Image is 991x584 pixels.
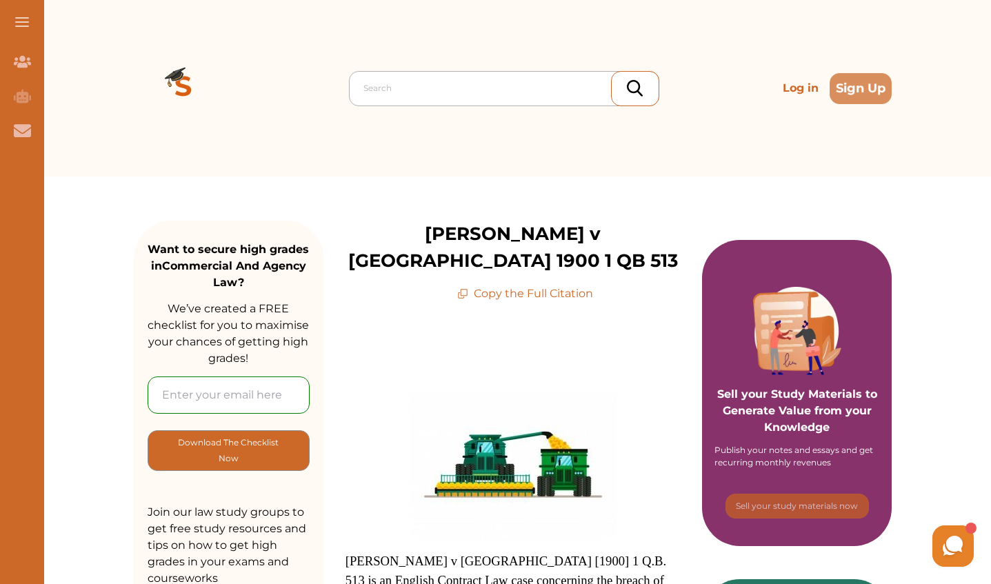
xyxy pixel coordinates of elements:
[725,494,869,518] button: [object Object]
[148,302,309,365] span: We’ve created a FREE checklist for you to maximise your chances of getting high grades!
[323,221,703,274] p: [PERSON_NAME] v [GEOGRAPHIC_DATA] 1900 1 QB 513
[753,287,841,375] img: Purple card image
[716,348,878,436] p: Sell your Study Materials to Generate Value from your Knowledge
[148,376,310,414] input: Enter your email here
[777,74,824,102] p: Log in
[176,434,281,467] p: Download The Checklist Now
[660,522,977,570] iframe: HelpCrunch
[148,430,310,471] button: [object Object]
[410,393,617,541] img: reaping--300x214.jpg
[736,500,858,512] p: Sell your study materials now
[148,243,309,289] strong: Want to secure high grades in Commercial And Agency Law ?
[134,39,233,138] img: Logo
[830,73,892,104] button: Sign Up
[627,80,643,97] img: search_icon
[457,285,593,302] p: Copy the Full Citation
[714,444,880,469] div: Publish your notes and essays and get recurring monthly revenues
